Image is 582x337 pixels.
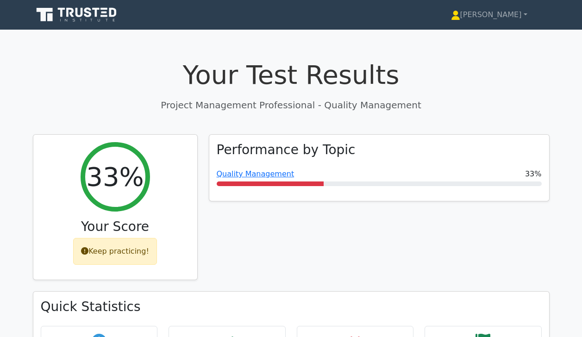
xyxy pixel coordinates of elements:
h3: Your Score [41,219,190,235]
h3: Performance by Topic [217,142,356,158]
h3: Quick Statistics [41,299,542,315]
p: Project Management Professional - Quality Management [33,98,550,112]
span: 33% [525,168,542,180]
h2: 33% [86,161,144,192]
a: Quality Management [217,169,294,178]
h1: Your Test Results [33,59,550,90]
div: Keep practicing! [73,238,157,265]
a: [PERSON_NAME] [429,6,550,24]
